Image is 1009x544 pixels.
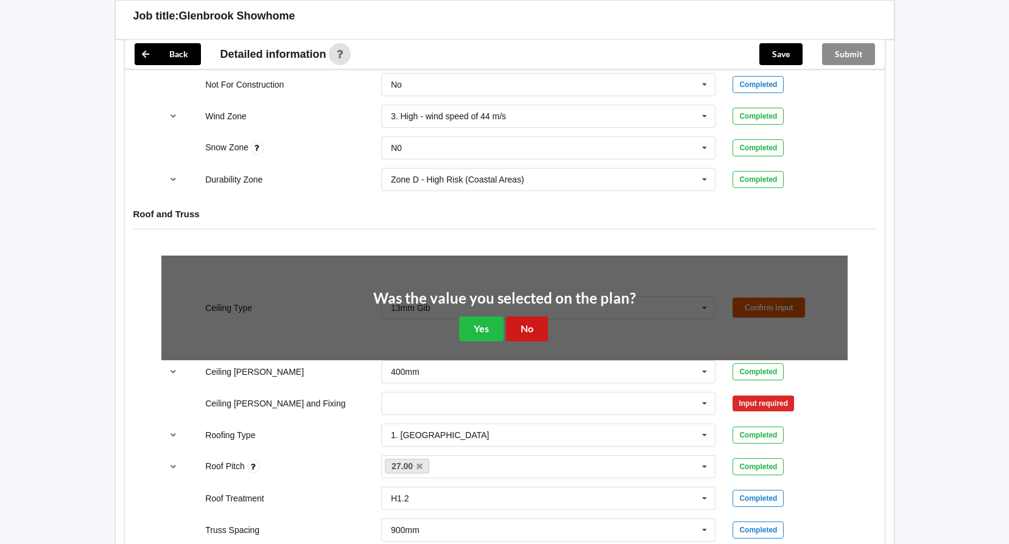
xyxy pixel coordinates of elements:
[733,108,784,125] div: Completed
[133,9,179,23] h3: Job title:
[391,144,402,152] div: N0
[205,493,264,503] label: Roof Treatment
[391,431,489,439] div: 1. [GEOGRAPHIC_DATA]
[506,316,548,341] button: No
[205,142,251,152] label: Snow Zone
[391,80,402,89] div: No
[161,456,185,478] button: reference-toggle
[459,316,504,341] button: Yes
[733,171,784,188] div: Completed
[391,526,420,534] div: 900mm
[391,494,409,503] div: H1.2
[733,427,784,444] div: Completed
[205,111,247,121] label: Wind Zone
[391,112,506,120] div: 3. High - wind speed of 44 m/s
[161,169,185,190] button: reference-toggle
[205,461,247,471] label: Roof Pitch
[733,458,784,475] div: Completed
[733,363,784,380] div: Completed
[385,459,430,473] a: 27.00
[759,43,803,65] button: Save
[161,361,185,383] button: reference-toggle
[733,521,784,539] div: Completed
[733,139,784,156] div: Completed
[135,43,201,65] button: Back
[373,289,636,308] h2: Was the value you selected on the plan?
[205,175,262,184] label: Durability Zone
[733,490,784,507] div: Completed
[205,399,345,408] label: Ceiling [PERSON_NAME] and Fixing
[179,9,295,23] h3: Glenbrook Showhome
[161,105,185,127] button: reference-toggle
[205,430,255,440] label: Roofing Type
[205,80,284,89] label: Not For Construction
[205,525,259,535] label: Truss Spacing
[205,367,304,377] label: Ceiling [PERSON_NAME]
[161,424,185,446] button: reference-toggle
[733,396,794,411] div: Input required
[391,368,420,376] div: 400mm
[133,208,876,220] h4: Roof and Truss
[391,175,524,184] div: Zone D - High Risk (Coastal Areas)
[733,76,784,93] div: Completed
[220,49,326,60] span: Detailed information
